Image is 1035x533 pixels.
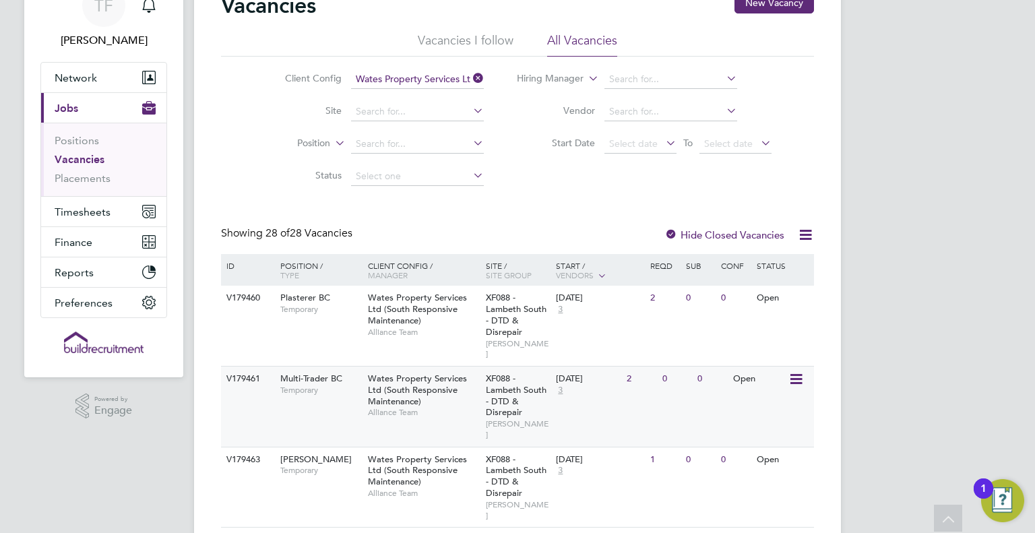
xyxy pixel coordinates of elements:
span: Jobs [55,102,78,115]
label: Vendor [517,104,595,117]
button: Jobs [41,93,166,123]
button: Preferences [41,288,166,317]
span: 28 of [265,226,290,240]
div: 2 [647,286,682,311]
div: 0 [718,447,753,472]
span: Manager [368,270,408,280]
input: Search for... [604,102,737,121]
span: Tommie Ferry [40,32,167,49]
span: Network [55,71,97,84]
div: Client Config / [365,254,482,286]
label: Position [253,137,330,150]
div: Reqd [647,254,682,277]
span: Wates Property Services Ltd (South Responsive Maintenance) [368,453,467,488]
span: Select date [609,137,658,150]
div: V179461 [223,367,270,391]
div: Conf [718,254,753,277]
label: Start Date [517,137,595,149]
div: 0 [659,367,694,391]
a: Go to home page [40,332,167,353]
span: Preferences [55,296,113,309]
label: Hide Closed Vacancies [664,228,784,241]
span: 3 [556,465,565,476]
span: Select date [704,137,753,150]
div: 0 [718,286,753,311]
div: [DATE] [556,373,620,385]
li: All Vacancies [547,32,617,57]
div: Sub [683,254,718,277]
div: Site / [482,254,553,286]
span: Wates Property Services Ltd (South Responsive Maintenance) [368,292,467,326]
div: 0 [683,286,718,311]
label: Site [264,104,342,117]
div: Open [730,367,788,391]
input: Search for... [604,70,737,89]
div: ID [223,254,270,277]
button: Timesheets [41,197,166,226]
a: Powered byEngage [75,394,133,419]
div: 0 [683,447,718,472]
div: Position / [270,254,365,286]
span: Site Group [486,270,532,280]
div: Start / [553,254,647,288]
span: XF088 - Lambeth South - DTD & Disrepair [486,453,546,499]
button: Open Resource Center, 1 new notification [981,479,1024,522]
div: Open [753,286,812,311]
a: Placements [55,172,111,185]
span: To [679,134,697,152]
span: 28 Vacancies [265,226,352,240]
span: Temporary [280,304,361,315]
input: Search for... [351,102,484,121]
span: Vendors [556,270,594,280]
span: [PERSON_NAME] [486,338,550,359]
span: Multi-Trader BC [280,373,342,384]
div: 1 [647,447,682,472]
span: 3 [556,385,565,396]
span: Alliance Team [368,327,479,338]
div: 0 [694,367,729,391]
div: 2 [623,367,658,391]
span: Type [280,270,299,280]
div: [DATE] [556,454,644,466]
input: Search for... [351,135,484,154]
li: Vacancies I follow [418,32,513,57]
button: Reports [41,257,166,287]
div: Jobs [41,123,166,196]
span: 3 [556,304,565,315]
label: Status [264,169,342,181]
div: [DATE] [556,292,644,304]
button: Network [41,63,166,92]
span: Temporary [280,465,361,476]
span: Timesheets [55,206,111,218]
span: [PERSON_NAME] [486,499,550,520]
a: Vacancies [55,153,104,166]
span: XF088 - Lambeth South - DTD & Disrepair [486,292,546,338]
span: [PERSON_NAME] [280,453,352,465]
span: Wates Property Services Ltd (South Responsive Maintenance) [368,373,467,407]
div: V179463 [223,447,270,472]
div: Showing [221,226,355,241]
span: Powered by [94,394,132,405]
img: buildrec-logo-retina.png [64,332,144,353]
span: Engage [94,405,132,416]
span: XF088 - Lambeth South - DTD & Disrepair [486,373,546,418]
label: Client Config [264,72,342,84]
input: Select one [351,167,484,186]
span: Alliance Team [368,488,479,499]
span: Plasterer BC [280,292,330,303]
span: Alliance Team [368,407,479,418]
span: Temporary [280,385,361,396]
label: Hiring Manager [506,72,584,86]
span: Finance [55,236,92,249]
div: Open [753,447,812,472]
span: Reports [55,266,94,279]
div: 1 [980,489,986,506]
div: Status [753,254,812,277]
a: Positions [55,134,99,147]
input: Search for... [351,70,484,89]
button: Finance [41,227,166,257]
span: [PERSON_NAME] [486,418,550,439]
div: V179460 [223,286,270,311]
